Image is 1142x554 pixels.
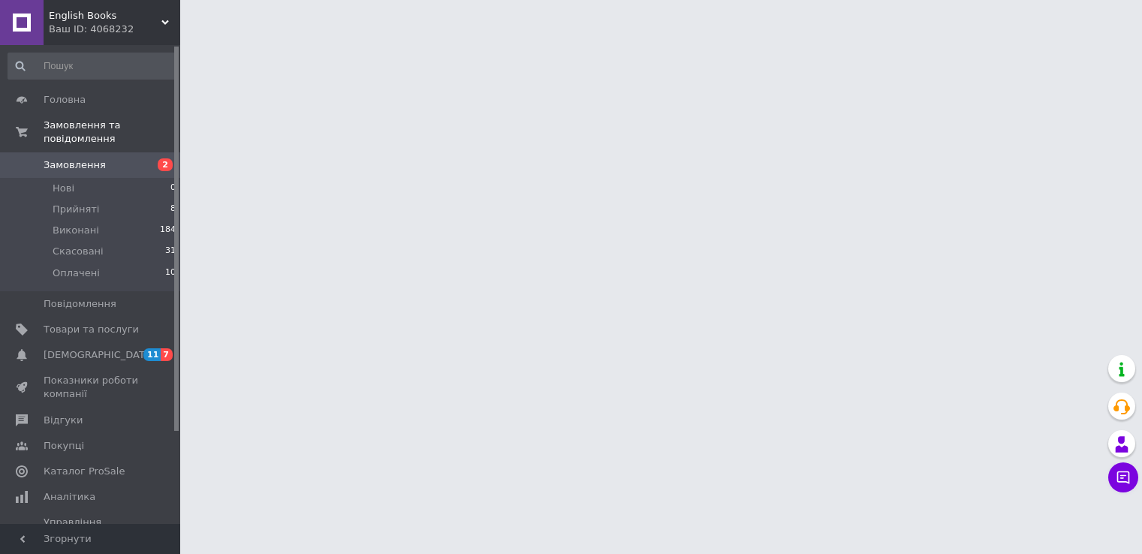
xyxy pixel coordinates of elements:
span: 10 [165,266,176,280]
span: Аналітика [44,490,95,504]
span: Нові [53,182,74,195]
span: Прийняті [53,203,99,216]
span: Головна [44,93,86,107]
span: Виконані [53,224,99,237]
span: 8 [170,203,176,216]
span: Товари та послуги [44,323,139,336]
div: Ваш ID: 4068232 [49,23,180,36]
span: 184 [160,224,176,237]
button: Чат з покупцем [1108,462,1138,492]
span: Каталог ProSale [44,465,125,478]
span: 7 [161,348,173,361]
span: 2 [158,158,173,171]
span: Відгуки [44,414,83,427]
span: Замовлення [44,158,106,172]
span: 11 [143,348,161,361]
span: Показники роботи компанії [44,374,139,401]
span: Замовлення та повідомлення [44,119,180,146]
span: Оплачені [53,266,100,280]
span: Управління сайтом [44,516,139,543]
span: Повідомлення [44,297,116,311]
span: 0 [170,182,176,195]
span: [DEMOGRAPHIC_DATA] [44,348,155,362]
span: Покупці [44,439,84,453]
span: 31 [165,245,176,258]
input: Пошук [8,53,177,80]
span: English Books [49,9,161,23]
span: Скасовані [53,245,104,258]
